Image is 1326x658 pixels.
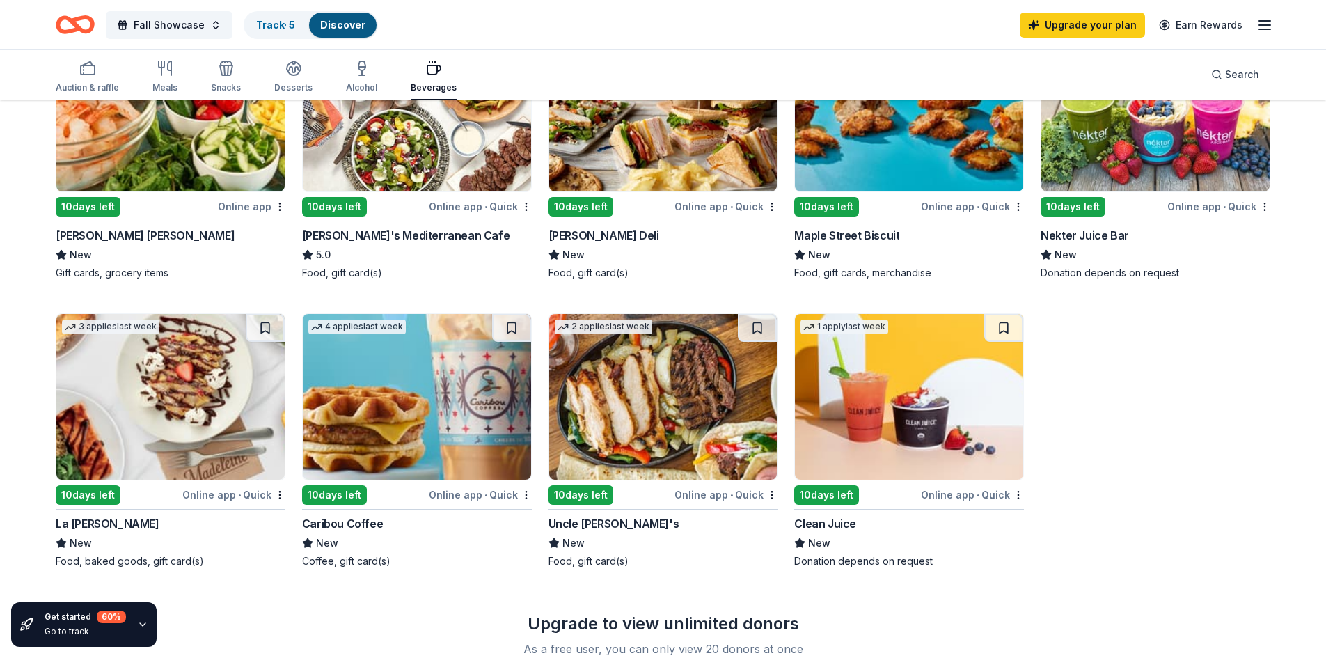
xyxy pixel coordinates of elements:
[303,26,531,191] img: Image for Taziki's Mediterranean Cafe
[549,314,778,480] img: Image for Uncle Julio's
[152,54,177,100] button: Meals
[56,8,95,41] a: Home
[1041,25,1270,280] a: Image for Nekter Juice Bar3 applieslast week10days leftOnline app•QuickNekter Juice BarNewDonatio...
[463,613,864,635] div: Upgrade to view unlimited donors
[256,19,295,31] a: Track· 5
[429,486,532,503] div: Online app Quick
[1020,13,1145,38] a: Upgrade your plan
[106,11,232,39] button: Fall Showcase
[302,313,532,568] a: Image for Caribou Coffee4 applieslast week10days leftOnline app•QuickCaribou CoffeeNewCoffee, gif...
[303,314,531,480] img: Image for Caribou Coffee
[800,320,888,334] div: 1 apply last week
[1055,246,1077,263] span: New
[794,485,859,505] div: 10 days left
[429,198,532,215] div: Online app Quick
[1041,266,1270,280] div: Donation depends on request
[244,11,378,39] button: Track· 5Discover
[302,25,532,280] a: Image for Taziki's Mediterranean Cafe1 applylast week10days leftOnline app•Quick[PERSON_NAME]'s M...
[1200,61,1270,88] button: Search
[182,486,285,503] div: Online app Quick
[211,82,241,93] div: Snacks
[1167,198,1270,215] div: Online app Quick
[274,54,313,100] button: Desserts
[302,266,532,280] div: Food, gift card(s)
[562,535,585,551] span: New
[548,554,778,568] div: Food, gift card(s)
[302,515,383,532] div: Caribou Coffee
[411,54,457,100] button: Beverages
[56,314,285,480] img: Image for La Madeleine
[302,554,532,568] div: Coffee, gift card(s)
[484,489,487,501] span: •
[56,197,120,217] div: 10 days left
[411,82,457,93] div: Beverages
[320,19,365,31] a: Discover
[70,535,92,551] span: New
[548,515,679,532] div: Uncle [PERSON_NAME]'s
[794,313,1024,568] a: Image for Clean Juice1 applylast week10days leftOnline app•QuickClean JuiceNewDonation depends on...
[316,535,338,551] span: New
[211,54,241,100] button: Snacks
[62,320,159,334] div: 3 applies last week
[794,515,856,532] div: Clean Juice
[674,486,778,503] div: Online app Quick
[56,515,159,532] div: La [PERSON_NAME]
[1041,26,1270,191] img: Image for Nekter Juice Bar
[316,246,331,263] span: 5.0
[977,201,979,212] span: •
[794,197,859,217] div: 10 days left
[730,489,733,501] span: •
[549,26,778,191] img: Image for McAlister's Deli
[730,201,733,212] span: •
[56,266,285,280] div: Gift cards, grocery items
[1151,13,1251,38] a: Earn Rewards
[56,25,285,280] a: Image for Harris Teeter2 applieslast week10days leftOnline app[PERSON_NAME] [PERSON_NAME]NewGift ...
[548,25,778,280] a: Image for McAlister's Deli6 applieslast week10days leftOnline app•Quick[PERSON_NAME] DeliNewFood,...
[548,197,613,217] div: 10 days left
[302,197,367,217] div: 10 days left
[346,54,377,100] button: Alcohol
[238,489,241,501] span: •
[795,314,1023,480] img: Image for Clean Juice
[1041,227,1129,244] div: Nekter Juice Bar
[134,17,205,33] span: Fall Showcase
[56,26,285,191] img: Image for Harris Teeter
[548,313,778,568] a: Image for Uncle Julio's2 applieslast week10days leftOnline app•QuickUncle [PERSON_NAME]'sNewFood,...
[218,198,285,215] div: Online app
[346,82,377,93] div: Alcohol
[308,320,406,334] div: 4 applies last week
[97,611,126,623] div: 60 %
[1223,201,1226,212] span: •
[794,554,1024,568] div: Donation depends on request
[480,641,847,657] div: As a free user, you can only view 20 donors at once
[1225,66,1259,83] span: Search
[562,246,585,263] span: New
[152,82,177,93] div: Meals
[808,535,830,551] span: New
[70,246,92,263] span: New
[548,485,613,505] div: 10 days left
[921,486,1024,503] div: Online app Quick
[808,246,830,263] span: New
[794,266,1024,280] div: Food, gift cards, merchandise
[977,489,979,501] span: •
[274,82,313,93] div: Desserts
[794,227,899,244] div: Maple Street Biscuit
[302,485,367,505] div: 10 days left
[794,25,1024,280] a: Image for Maple Street Biscuit2 applieslast week10days leftOnline app•QuickMaple Street BiscuitNe...
[45,611,126,623] div: Get started
[56,313,285,568] a: Image for La Madeleine3 applieslast week10days leftOnline app•QuickLa [PERSON_NAME]NewFood, baked...
[56,554,285,568] div: Food, baked goods, gift card(s)
[921,198,1024,215] div: Online app Quick
[56,54,119,100] button: Auction & raffle
[548,266,778,280] div: Food, gift card(s)
[56,227,235,244] div: [PERSON_NAME] [PERSON_NAME]
[56,485,120,505] div: 10 days left
[795,26,1023,191] img: Image for Maple Street Biscuit
[484,201,487,212] span: •
[555,320,652,334] div: 2 applies last week
[302,227,510,244] div: [PERSON_NAME]'s Mediterranean Cafe
[1041,197,1105,217] div: 10 days left
[674,198,778,215] div: Online app Quick
[45,626,126,637] div: Go to track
